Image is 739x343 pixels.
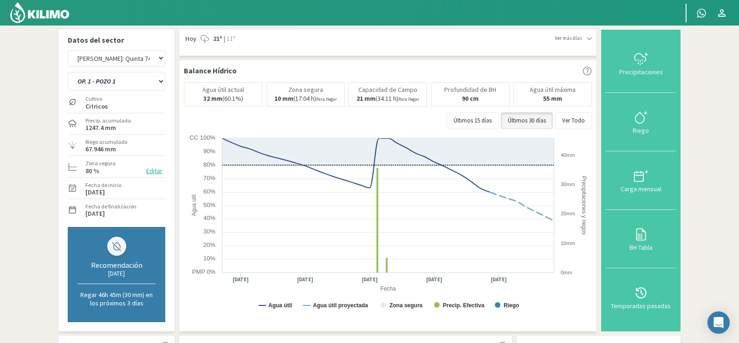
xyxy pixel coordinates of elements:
span: | [224,34,225,44]
label: Citricos [85,104,108,110]
div: Carga mensual [609,186,673,192]
text: 80% [203,161,215,168]
p: Profundidad de BH [444,86,496,93]
text: 30% [203,228,215,235]
text: [DATE] [426,276,442,283]
text: CC 100% [189,134,215,141]
button: Temporadas pasadas [606,268,676,327]
text: 20mm [561,211,575,216]
label: Zona segura [85,159,116,168]
label: Fecha de inicio [85,181,121,189]
label: Riego acumulado [85,138,127,146]
p: Capacidad de Campo [358,86,417,93]
button: Precipitaciones [606,34,676,93]
b: 55 mm [543,94,562,103]
text: 60% [203,188,215,195]
text: 50% [203,201,215,208]
text: 10mm [561,240,575,246]
text: [DATE] [362,276,378,283]
div: Recomendación [78,260,156,270]
button: Últimos 30 días [501,112,553,129]
text: Zona segura [389,302,423,309]
button: Editar [143,166,165,176]
div: Precipitaciones [609,69,673,75]
label: 1247.4 mm [85,125,116,131]
p: Zona segura [288,86,323,93]
button: Carga mensual [606,151,676,210]
text: 30mm [561,181,575,187]
text: 40mm [561,152,575,158]
span: 11º [225,34,235,44]
b: 21 mm [357,94,376,103]
div: [DATE] [78,270,156,278]
button: BH Tabla [606,210,676,268]
text: Fecha [380,285,396,292]
text: Riego [504,302,519,309]
b: 90 cm [462,94,479,103]
text: [DATE] [297,276,313,283]
p: Regar 46h 45m (30 mm) en los próximos 3 días [78,291,156,307]
text: Precip. Efectiva [443,302,485,309]
button: Riego [606,93,676,151]
strong: 21º [213,34,222,43]
text: 90% [203,148,215,155]
small: Para llegar [316,96,337,102]
text: 40% [203,214,215,221]
label: [DATE] [85,211,105,217]
text: 0mm [561,270,572,275]
text: 20% [203,241,215,248]
b: 32 mm [203,94,222,103]
div: BH Tabla [609,244,673,251]
text: PMP 0% [192,268,216,275]
text: 70% [203,175,215,181]
label: 67.946 mm [85,146,116,152]
text: 10% [203,255,215,262]
label: Precip. acumulada [85,116,131,125]
button: Ver Todo [555,112,592,129]
p: Balance Hídrico [184,65,237,76]
text: [DATE] [233,276,249,283]
label: Fecha de finalización [85,202,136,211]
div: Riego [609,127,673,134]
p: (60.1%) [203,95,243,102]
div: Temporadas pasadas [609,303,673,309]
text: Precipitaciones y riegos [581,176,587,235]
p: Agua útil máxima [530,86,576,93]
small: Para llegar [398,96,419,102]
text: Agua útil [191,194,197,216]
p: (34:11 h) [357,95,419,103]
text: Agua útil [268,302,292,309]
text: [DATE] [491,276,507,283]
text: Agua útil proyectada [313,302,368,309]
p: Agua útil actual [202,86,244,93]
button: Últimos 15 días [447,112,499,129]
p: (17:04 h) [274,95,337,103]
span: Hoy [184,34,196,44]
label: Cultivo [85,95,108,103]
b: 10 mm [274,94,293,103]
p: Datos del sector [68,34,165,45]
img: Kilimo [9,1,70,24]
label: 80 % [85,168,99,174]
div: Open Intercom Messenger [707,311,730,334]
label: [DATE] [85,189,105,195]
span: Ver más días [555,34,582,42]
